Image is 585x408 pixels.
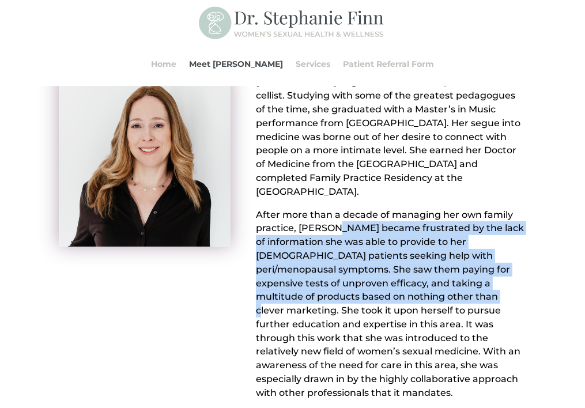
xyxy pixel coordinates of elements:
p: After more than a decade of managing her own family practice, [PERSON_NAME] became frustrated by ... [256,208,526,400]
a: Home [151,42,176,86]
p: [PERSON_NAME] began her career as a professional cellist. Studying with some of the greatest peda... [256,75,526,207]
img: Stephanie Finn Headshot 02 [59,75,231,247]
a: Meet [PERSON_NAME] [189,42,283,86]
a: Patient Referral Form [343,42,434,86]
a: Services [296,42,330,86]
